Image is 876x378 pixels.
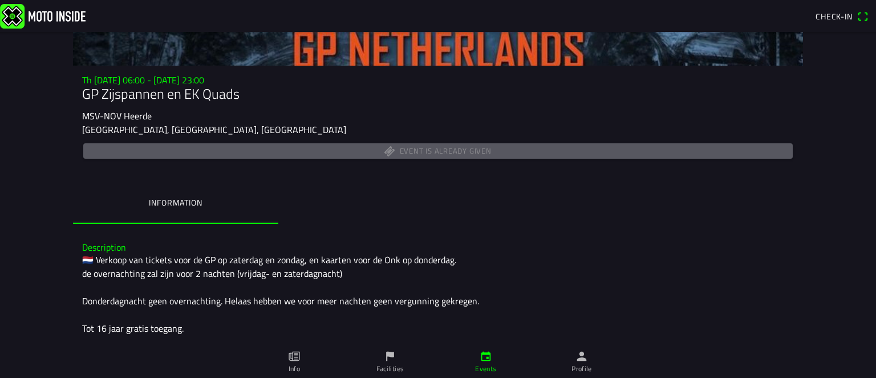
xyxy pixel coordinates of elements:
ion-label: Facilities [376,364,404,374]
span: Check-in [816,10,853,22]
ion-icon: person [575,350,588,363]
ion-icon: paper [288,350,301,363]
ion-text: MSV-NOV Heerde [82,109,152,123]
ion-icon: calendar [480,350,492,363]
h1: GP Zijspannen en EK Quads [82,86,794,102]
ion-label: Events [475,364,496,374]
ion-label: Information [149,196,202,209]
h3: Th [DATE] 06:00 - [DATE] 23:00 [82,75,794,86]
ion-label: Profile [571,364,592,374]
ion-label: Info [289,364,300,374]
h3: Description [82,242,794,253]
ion-icon: flag [384,350,396,363]
a: Check-inqr scanner [810,6,874,26]
ion-text: [GEOGRAPHIC_DATA], [GEOGRAPHIC_DATA], [GEOGRAPHIC_DATA] [82,123,346,136]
